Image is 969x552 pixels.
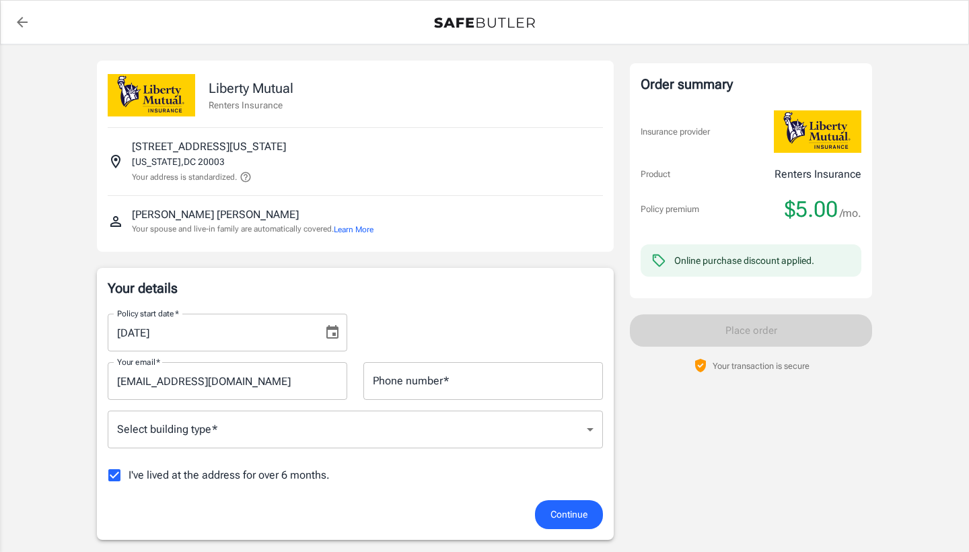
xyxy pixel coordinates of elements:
[774,110,861,153] img: Liberty Mutual
[132,155,225,168] p: [US_STATE] , DC 20003
[117,308,179,319] label: Policy start date
[713,359,810,372] p: Your transaction is secure
[108,213,124,230] svg: Insured person
[641,168,670,181] p: Product
[108,153,124,170] svg: Insured address
[209,78,293,98] p: Liberty Mutual
[775,166,861,182] p: Renters Insurance
[363,362,603,400] input: Enter number
[334,223,373,236] button: Learn More
[108,314,314,351] input: MM/DD/YYYY
[641,125,710,139] p: Insurance provider
[9,9,36,36] a: back to quotes
[132,139,286,155] p: [STREET_ADDRESS][US_STATE]
[434,18,535,28] img: Back to quotes
[209,98,293,112] p: Renters Insurance
[641,203,699,216] p: Policy premium
[319,319,346,346] button: Choose date, selected date is Sep 20, 2025
[117,356,160,368] label: Your email
[132,207,299,223] p: [PERSON_NAME] [PERSON_NAME]
[108,74,195,116] img: Liberty Mutual
[535,500,603,529] button: Continue
[132,171,237,183] p: Your address is standardized.
[641,74,861,94] div: Order summary
[840,204,861,223] span: /mo.
[550,506,587,523] span: Continue
[132,223,373,236] p: Your spouse and live-in family are automatically covered.
[108,362,347,400] input: Enter email
[785,196,838,223] span: $5.00
[674,254,814,267] div: Online purchase discount applied.
[108,279,603,298] p: Your details
[129,467,330,483] span: I've lived at the address for over 6 months.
